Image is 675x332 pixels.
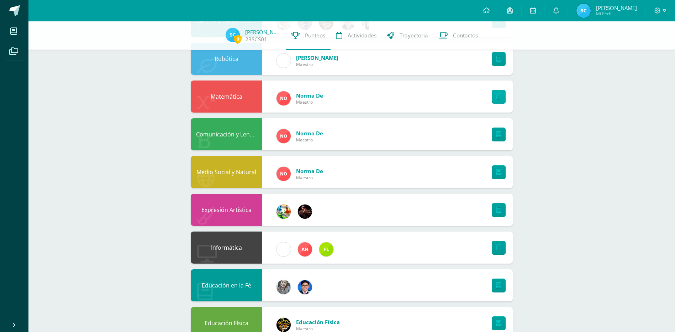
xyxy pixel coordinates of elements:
img: c311e47252d4917f4918501df26b23e9.png [576,4,591,18]
span: Maestro [296,175,323,181]
span: Maestro [296,137,323,143]
span: 0 [234,35,242,43]
img: 62c233b24bd104410302cdef3faad317.png [276,167,291,181]
img: 62c233b24bd104410302cdef3faad317.png [276,129,291,143]
a: 23SCS01 [245,36,267,43]
span: Actividades [348,32,376,39]
img: cae4b36d6049cd6b8500bd0f72497672.png [276,242,291,256]
img: 62c233b24bd104410302cdef3faad317.png [276,91,291,105]
a: Trayectoria [382,21,433,50]
span: Educación Física [296,318,340,326]
div: Matemática [191,81,262,113]
span: [PERSON_NAME] [596,4,637,11]
span: [PERSON_NAME] [296,54,338,61]
span: Maestro [296,326,340,332]
a: Actividades [331,21,382,50]
a: Punteos [286,21,331,50]
div: Robótica [191,43,262,75]
div: Informática [191,232,262,264]
span: Maestro [296,61,338,67]
a: [PERSON_NAME] [245,28,281,36]
span: Norma de [296,92,323,99]
span: Mi Perfil [596,11,637,17]
img: 038ac9c5e6207f3bea702a86cda391b3.png [298,280,312,294]
img: d6c3c6168549c828b01e81933f68206c.png [319,242,333,256]
img: cba4c69ace659ae4cf02a5761d9a2473.png [276,280,291,294]
span: Norma de [296,130,323,137]
div: Medio Social y Natural [191,156,262,188]
div: Expresión Artística [191,194,262,226]
img: e45b719d0b6241295567ff881d2518a9.png [298,204,312,219]
div: Educación en la Fé [191,269,262,301]
img: 35a1f8cfe552b0525d1a6bbd90ff6c8c.png [298,242,312,256]
img: eda3c0d1caa5ac1a520cf0290d7c6ae4.png [276,318,291,332]
img: c311e47252d4917f4918501df26b23e9.png [226,28,240,42]
span: Contactos [453,32,478,39]
a: Contactos [433,21,483,50]
img: 159e24a6ecedfdf8f489544946a573f0.png [276,204,291,219]
img: cae4b36d6049cd6b8500bd0f72497672.png [276,53,291,68]
span: Trayectoria [400,32,428,39]
span: Maestro [296,99,323,105]
span: Punteos [305,32,325,39]
span: Norma de [296,167,323,175]
div: Comunicación y Lenguaje L.1 [191,118,262,150]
